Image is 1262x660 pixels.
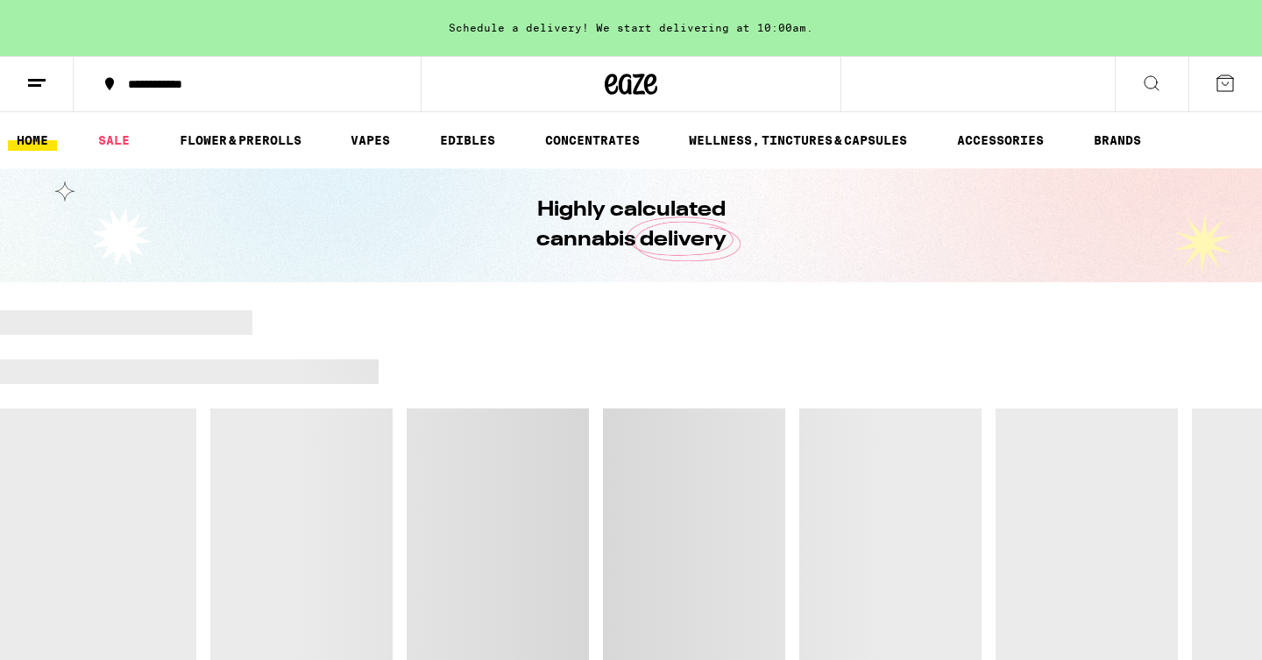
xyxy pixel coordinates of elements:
[431,130,504,151] a: EDIBLES
[486,195,776,255] h1: Highly calculated cannabis delivery
[680,130,916,151] a: WELLNESS, TINCTURES & CAPSULES
[948,130,1053,151] a: ACCESSORIES
[1085,130,1150,151] button: BRANDS
[8,130,57,151] a: HOME
[342,130,399,151] a: VAPES
[89,130,138,151] a: SALE
[536,130,649,151] a: CONCENTRATES
[171,130,310,151] a: FLOWER & PREROLLS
